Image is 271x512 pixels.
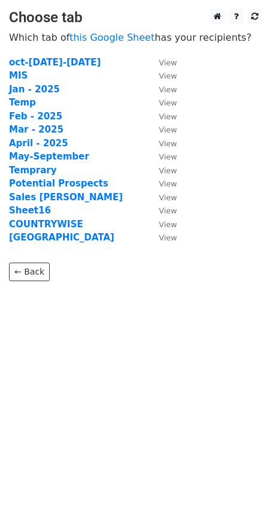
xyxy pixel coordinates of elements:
[9,192,123,203] a: Sales [PERSON_NAME]
[159,166,177,175] small: View
[147,84,177,95] a: View
[147,232,177,243] a: View
[159,112,177,121] small: View
[9,84,60,95] a: Jan - 2025
[9,31,262,44] p: Which tab of has your recipients?
[9,205,51,216] a: Sheet16
[147,192,177,203] a: View
[159,139,177,148] small: View
[9,57,101,68] a: oct-[DATE]-[DATE]
[147,97,177,108] a: View
[159,206,177,215] small: View
[159,71,177,80] small: View
[147,178,177,189] a: View
[159,220,177,229] small: View
[159,152,177,161] small: View
[147,165,177,176] a: View
[147,219,177,230] a: View
[9,178,109,189] a: Potential Prospects
[159,233,177,242] small: View
[9,165,56,176] a: Temprary
[9,9,262,26] h3: Choose tab
[9,70,28,81] a: MIS
[70,32,155,43] a: this Google Sheet
[159,58,177,67] small: View
[159,125,177,134] small: View
[147,205,177,216] a: View
[159,85,177,94] small: View
[9,219,83,230] a: COUNTRYWISE
[147,70,177,81] a: View
[159,193,177,202] small: View
[9,151,89,162] a: May-September
[147,151,177,162] a: View
[9,263,50,281] a: ← Back
[9,138,68,149] a: April - 2025
[9,124,64,135] a: Mar - 2025
[147,124,177,135] a: View
[159,98,177,107] small: View
[159,179,177,188] small: View
[9,111,62,122] a: Feb - 2025
[9,232,115,243] a: [GEOGRAPHIC_DATA]
[147,57,177,68] a: View
[147,138,177,149] a: View
[147,111,177,122] a: View
[9,97,36,108] a: Temp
